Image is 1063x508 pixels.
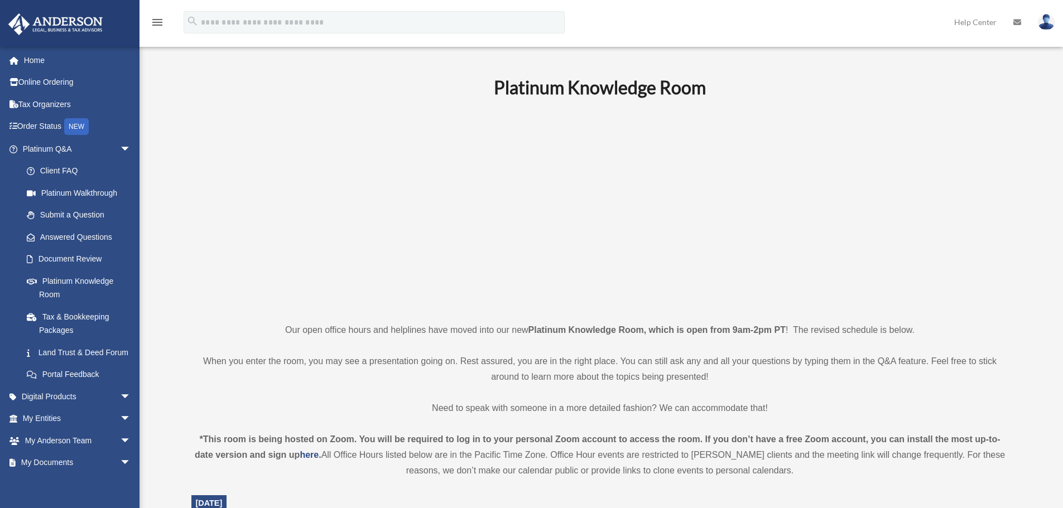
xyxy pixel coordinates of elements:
[186,15,199,27] i: search
[8,71,148,94] a: Online Ordering
[120,452,142,475] span: arrow_drop_down
[120,429,142,452] span: arrow_drop_down
[16,364,148,386] a: Portal Feedback
[8,115,148,138] a: Order StatusNEW
[64,118,89,135] div: NEW
[8,49,148,71] a: Home
[120,138,142,161] span: arrow_drop_down
[8,429,148,452] a: My Anderson Teamarrow_drop_down
[8,385,148,408] a: Digital Productsarrow_drop_down
[319,450,321,459] strong: .
[300,450,319,459] a: here
[8,138,148,160] a: Platinum Q&Aarrow_drop_down
[16,226,148,248] a: Answered Questions
[195,434,1001,459] strong: *This room is being hosted on Zoom. You will be required to log in to your personal Zoom account ...
[8,452,148,474] a: My Documentsarrow_drop_down
[494,76,706,98] b: Platinum Knowledge Room
[8,93,148,115] a: Tax Organizers
[191,322,1009,338] p: Our open office hours and helplines have moved into our new ! The revised schedule is below.
[1038,14,1055,30] img: User Pic
[191,400,1009,416] p: Need to speak with someone in a more detailed fashion? We can accommodate that!
[16,306,148,341] a: Tax & Bookkeeping Packages
[16,341,148,364] a: Land Trust & Deed Forum
[16,182,148,204] a: Platinum Walkthrough
[191,354,1009,385] p: When you enter the room, you may see a presentation going on. Rest assured, you are in the right ...
[196,499,223,507] span: [DATE]
[120,408,142,430] span: arrow_drop_down
[16,248,148,270] a: Document Review
[151,20,164,29] a: menu
[191,432,1009,478] div: All Office Hours listed below are in the Pacific Time Zone. Office Hour events are restricted to ...
[120,385,142,408] span: arrow_drop_down
[5,13,106,35] img: Anderson Advisors Platinum Portal
[16,270,142,306] a: Platinum Knowledge Room
[16,204,148,226] a: Submit a Question
[432,113,767,302] iframe: 231110_Toby_KnowledgeRoom
[8,408,148,430] a: My Entitiesarrow_drop_down
[16,160,148,182] a: Client FAQ
[528,325,786,335] strong: Platinum Knowledge Room, which is open from 9am-2pm PT
[151,16,164,29] i: menu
